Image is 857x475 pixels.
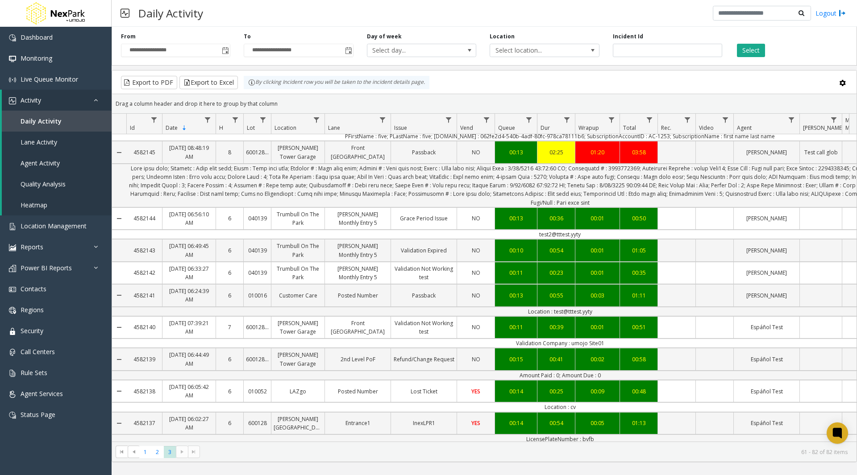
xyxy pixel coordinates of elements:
[800,146,842,159] a: Test call glob
[622,291,655,300] div: 01:11
[164,446,176,458] span: Page 3
[126,353,162,366] a: 4582139
[622,214,655,223] div: 00:50
[126,266,162,279] a: 4582142
[575,212,620,225] a: 00:01
[9,265,16,272] img: 'icon'
[622,387,655,396] div: 00:48
[9,34,16,41] img: 'icon'
[205,448,848,456] kendo-pager-info: 61 - 82 of 82 items
[219,124,223,132] span: H
[216,321,243,334] a: 7
[578,268,617,277] div: 00:01
[244,244,271,257] a: 040139
[495,244,537,257] a: 00:10
[2,90,112,111] a: Activity
[162,317,216,338] a: [DATE] 07:39:21 AM
[21,159,60,167] span: Agent Activity
[541,124,550,132] span: Dur
[497,323,535,331] div: 00:11
[620,146,657,159] a: 03:58
[620,353,657,366] a: 00:58
[495,212,537,225] a: 00:13
[21,96,41,104] span: Activity
[229,114,241,126] a: H Filter Menu
[803,124,844,132] span: [PERSON_NAME]
[247,124,255,132] span: Lot
[537,417,575,430] a: 00:54
[828,114,840,126] a: Parker Filter Menu
[126,289,162,302] a: 4582141
[2,153,112,173] a: Agent Activity
[21,389,63,398] span: Agent Services
[216,244,243,257] a: 6
[472,247,480,254] span: NO
[623,124,636,132] span: Total
[540,355,573,363] div: 00:41
[391,146,457,159] a: Passback
[325,208,391,229] a: [PERSON_NAME] Monthly Entry 5
[575,146,620,159] a: 01:20
[523,114,535,126] a: Queue Filter Menu
[495,146,537,159] a: 00:13
[734,289,799,302] a: [PERSON_NAME]
[472,149,480,156] span: NO
[325,353,391,366] a: 2nd Level PoF
[497,268,535,277] div: 00:11
[21,347,55,356] span: Call Centers
[391,244,457,257] a: Validation Expired
[391,289,457,302] a: Passback
[578,323,617,331] div: 00:01
[537,353,575,366] a: 00:41
[495,321,537,334] a: 00:11
[367,33,402,41] label: Day of week
[244,266,271,279] a: 040139
[116,446,128,458] span: Go to the first page
[497,291,535,300] div: 00:13
[495,266,537,279] a: 00:11
[720,114,732,126] a: Video Filter Menu
[216,146,243,159] a: 8
[537,385,575,398] a: 00:25
[815,8,846,18] a: Logout
[2,111,112,132] a: Daily Activity
[394,124,407,132] span: Issue
[271,240,324,261] a: Trumbull On The Park
[112,204,126,233] a: Collapse Details
[139,446,151,458] span: Page 1
[471,419,480,427] span: YES
[490,44,577,57] span: Select location...
[622,148,655,157] div: 03:58
[126,244,162,257] a: 4582143
[734,417,799,430] a: Espáñol Test
[216,266,243,279] a: 6
[620,289,657,302] a: 01:11
[495,353,537,366] a: 00:15
[162,285,216,306] a: [DATE] 06:24:39 AM
[561,114,573,126] a: Dur Filter Menu
[244,417,271,430] a: 600128
[620,417,657,430] a: 01:13
[699,124,714,132] span: Video
[661,124,671,132] span: Rec.
[162,348,216,370] a: [DATE] 06:44:49 AM
[575,289,620,302] a: 00:03
[391,353,457,366] a: Refund/Change Request
[21,264,72,272] span: Power BI Reports
[537,266,575,279] a: 00:23
[121,33,136,41] label: From
[9,412,16,419] img: 'icon'
[244,212,271,225] a: 040139
[540,323,573,331] div: 00:39
[497,387,535,396] div: 00:14
[244,33,251,41] label: To
[112,138,126,166] a: Collapse Details
[148,114,160,126] a: Id Filter Menu
[622,268,655,277] div: 00:35
[21,201,47,209] span: Heatmap
[622,419,655,427] div: 01:13
[248,79,255,86] img: infoIcon.svg
[275,124,296,132] span: Location
[540,268,573,277] div: 00:23
[271,348,324,370] a: [PERSON_NAME] Tower Garage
